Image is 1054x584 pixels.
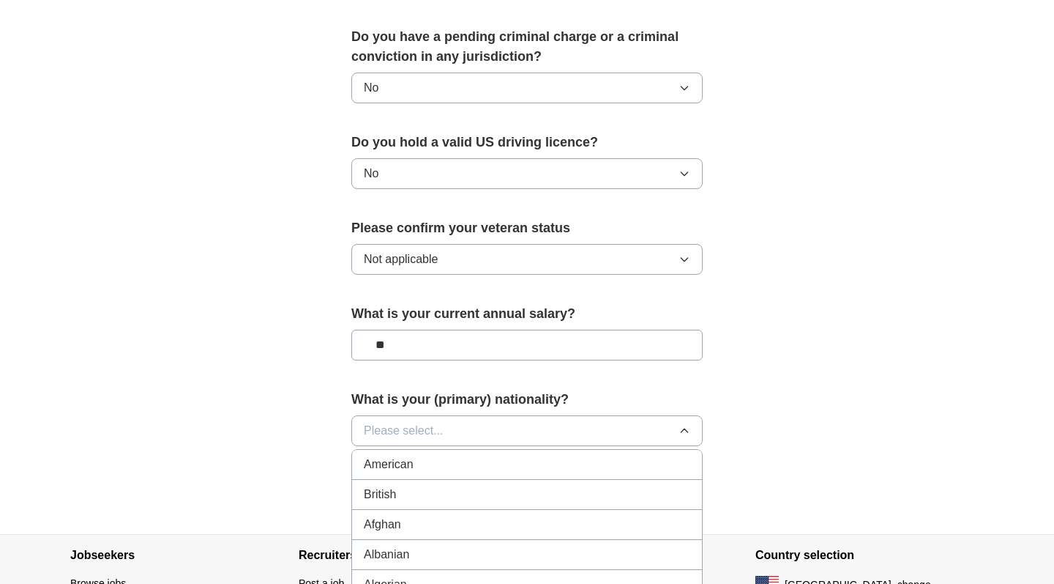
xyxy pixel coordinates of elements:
span: No [364,165,378,182]
button: No [351,73,703,103]
span: American [364,456,414,473]
button: No [351,158,703,189]
label: Do you hold a valid US driving licence? [351,133,703,152]
button: Not applicable [351,244,703,275]
label: What is your (primary) nationality? [351,390,703,410]
span: Not applicable [364,251,438,268]
span: No [364,79,378,97]
h4: Country selection [755,535,984,576]
span: Albanian [364,546,409,563]
button: Please select... [351,415,703,446]
label: Please confirm your veteran status [351,218,703,238]
span: British [364,486,396,503]
span: Afghan [364,516,401,533]
label: Do you have a pending criminal charge or a criminal conviction in any jurisdiction? [351,27,703,67]
label: What is your current annual salary? [351,304,703,324]
span: Please select... [364,422,444,440]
